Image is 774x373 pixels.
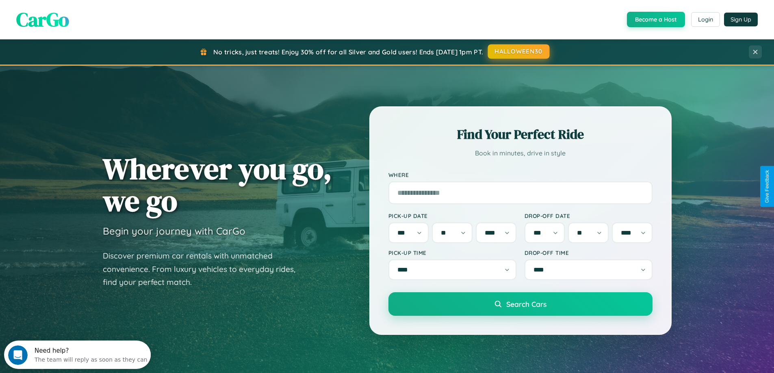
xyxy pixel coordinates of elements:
[103,225,245,237] h3: Begin your journey with CarGo
[388,125,653,143] h2: Find Your Perfect Ride
[691,12,720,27] button: Login
[388,249,516,256] label: Pick-up Time
[388,147,653,159] p: Book in minutes, drive in style
[103,249,306,289] p: Discover premium car rentals with unmatched convenience. From luxury vehicles to everyday rides, ...
[388,292,653,316] button: Search Cars
[764,170,770,203] div: Give Feedback
[627,12,685,27] button: Become a Host
[525,249,653,256] label: Drop-off Time
[8,345,28,365] iframe: Intercom live chat
[525,212,653,219] label: Drop-off Date
[30,13,143,22] div: The team will reply as soon as they can
[16,6,69,33] span: CarGo
[103,153,332,217] h1: Wherever you go, we go
[488,44,550,59] button: HALLOWEEN30
[3,3,151,26] div: Open Intercom Messenger
[4,341,151,369] iframe: Intercom live chat discovery launcher
[388,212,516,219] label: Pick-up Date
[388,171,653,178] label: Where
[506,300,546,308] span: Search Cars
[213,48,483,56] span: No tricks, just treats! Enjoy 30% off for all Silver and Gold users! Ends [DATE] 1pm PT.
[724,13,758,26] button: Sign Up
[30,7,143,13] div: Need help?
